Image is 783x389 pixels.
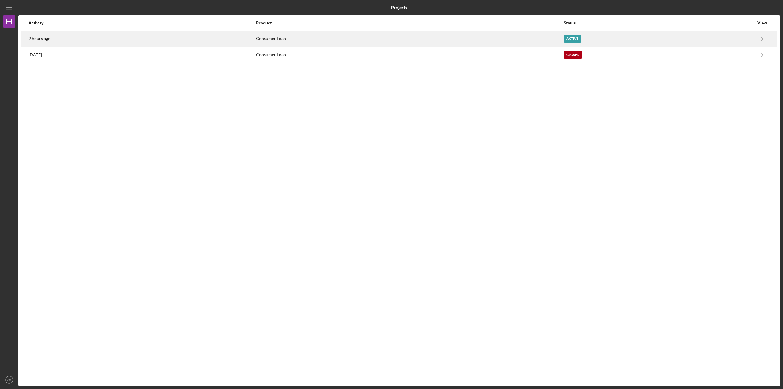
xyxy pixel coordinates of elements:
div: View [755,21,770,25]
div: Active [564,35,581,43]
time: 2024-10-23 15:40 [28,52,42,57]
button: AD [3,374,15,386]
div: Status [564,21,754,25]
b: Projects [391,5,407,10]
div: Closed [564,51,582,59]
time: 2025-09-23 13:39 [28,36,50,41]
div: Activity [28,21,255,25]
div: Consumer Loan [256,31,563,47]
text: AD [7,378,11,382]
div: Product [256,21,563,25]
div: Consumer Loan [256,47,563,63]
